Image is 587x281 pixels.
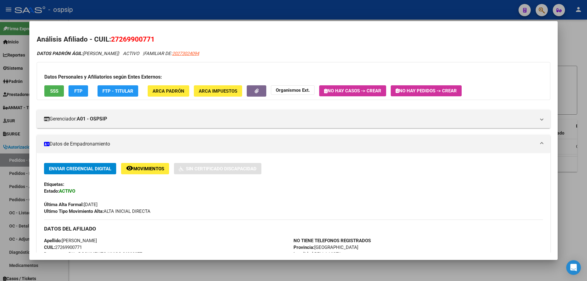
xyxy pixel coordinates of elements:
span: FTP - Titular [102,88,133,94]
strong: Apellido: [44,238,62,243]
span: ARCA Impuestos [199,88,237,94]
h3: DATOS DEL AFILIADO [44,225,543,232]
mat-panel-title: Gerenciador: [44,115,536,123]
button: No hay Pedidos -> Crear [391,85,462,96]
button: ARCA Impuestos [194,85,242,97]
mat-expansion-panel-header: Gerenciador:A01 - OSPSIP [37,110,550,128]
strong: Localidad: [293,251,314,257]
button: Organismos Ext. [271,85,315,95]
button: SSS [44,85,64,97]
strong: Ultimo Tipo Movimiento Alta: [44,209,104,214]
strong: Estado: [44,188,59,194]
span: No hay casos -> Crear [324,88,381,94]
strong: Última Alta Formal: [44,202,84,207]
span: [GEOGRAPHIC_DATA] [293,245,358,250]
strong: ACTIVO [59,188,75,194]
span: [DATE] [44,202,98,207]
span: ALTA INICIAL DIRECTA [44,209,150,214]
strong: Etiquetas: [44,182,64,187]
span: Movimientos [133,166,164,172]
span: Sin Certificado Discapacidad [186,166,257,172]
div: Open Intercom Messenger [566,260,581,275]
span: 20273024094 [172,51,199,56]
span: ARCA Padrón [153,88,184,94]
span: FTP [74,88,83,94]
mat-icon: remove_red_eye [126,165,133,172]
strong: NO TIENE TELEFONOS REGISTRADOS [293,238,371,243]
span: 27269900771 [111,35,155,43]
span: 27269900771 [44,245,82,250]
span: [PERSON_NAME] [37,51,118,56]
i: | ACTIVO | [37,51,199,56]
mat-panel-title: Datos de Empadronamiento [44,140,536,148]
button: FTP - Titular [98,85,138,97]
span: BELLA VISTA [293,251,341,257]
strong: CUIL: [44,245,55,250]
button: Movimientos [121,163,169,174]
span: FAMILIAR DE: [144,51,199,56]
mat-expansion-panel-header: Datos de Empadronamiento [37,135,550,153]
span: No hay Pedidos -> Crear [396,88,457,94]
strong: DATOS PADRÓN ÁGIL: [37,51,83,56]
h2: Análisis Afiliado - CUIL: [37,34,550,45]
strong: Organismos Ext. [276,87,310,93]
button: ARCA Padrón [148,85,189,97]
strong: Documento: [44,251,68,257]
button: Sin Certificado Discapacidad [174,163,261,174]
strong: A01 - OSPSIP [77,115,107,123]
button: No hay casos -> Crear [319,85,386,96]
h3: Datos Personales y Afiliatorios según Entes Externos: [44,73,543,81]
span: [PERSON_NAME] [44,238,97,243]
span: SSS [50,88,58,94]
span: Enviar Credencial Digital [49,166,111,172]
button: FTP [68,85,88,97]
strong: Provincia: [293,245,314,250]
span: DU - DOCUMENTO UNICO 26990077 [44,251,142,257]
button: Enviar Credencial Digital [44,163,116,174]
